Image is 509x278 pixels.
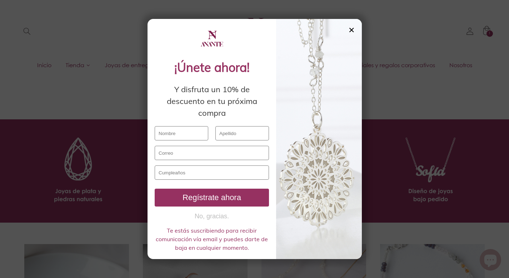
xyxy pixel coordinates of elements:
[155,165,269,180] input: Cumpleaños
[11,11,17,17] img: logo_orange.svg
[38,42,55,47] div: Dominio
[155,189,269,207] button: Regístrate ahora
[19,19,80,24] div: Dominio: [DOMAIN_NAME]
[215,126,269,140] input: Apellido
[20,11,35,17] div: v 4.0.25
[84,42,114,47] div: Palabras clave
[158,193,266,202] div: Regístrate ahora
[155,212,269,221] button: No, gracias.
[348,26,355,34] div: ✕
[155,58,269,76] div: ¡Únete ahora!
[30,41,35,47] img: tab_domain_overview_orange.svg
[155,226,269,252] div: Te estás suscribiendo para recibir comunicación vía email y puedes darte de baja en cualquier mom...
[155,146,269,160] input: Correo
[199,26,224,51] img: logo
[155,84,269,119] div: Y disfruta un 10% de descuento en tu próxima compra
[76,41,82,47] img: tab_keywords_by_traffic_grey.svg
[155,126,208,140] input: Nombre
[11,19,17,24] img: website_grey.svg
